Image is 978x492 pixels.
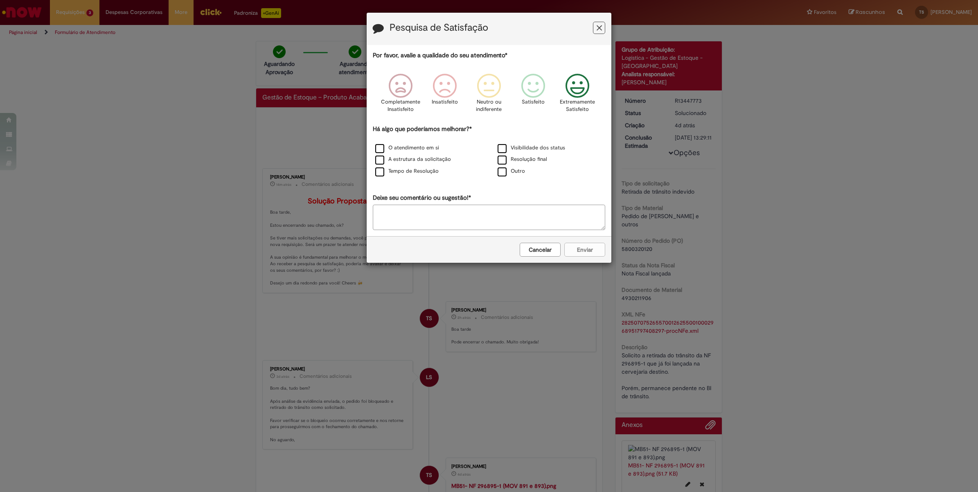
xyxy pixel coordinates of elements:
div: Completamente Insatisfeito [379,68,421,124]
p: Satisfeito [522,98,545,106]
div: Neutro ou indiferente [468,68,510,124]
label: Resolução final [498,156,547,163]
div: Insatisfeito [424,68,466,124]
div: Extremamente Satisfeito [557,68,598,124]
label: Pesquisa de Satisfação [390,23,488,33]
div: Satisfeito [512,68,554,124]
label: Deixe seu comentário ou sugestão!* [373,194,471,202]
label: Visibilidade dos status [498,144,565,152]
p: Extremamente Satisfeito [560,98,595,113]
p: Insatisfeito [432,98,458,106]
label: Por favor, avalie a qualidade do seu atendimento* [373,51,507,60]
p: Completamente Insatisfeito [381,98,420,113]
label: O atendimento em si [375,144,439,152]
label: Outro [498,167,525,175]
div: Há algo que poderíamos melhorar?* [373,125,605,178]
label: A estrutura da solicitação [375,156,451,163]
p: Neutro ou indiferente [474,98,504,113]
button: Cancelar [520,243,561,257]
label: Tempo de Resolução [375,167,439,175]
